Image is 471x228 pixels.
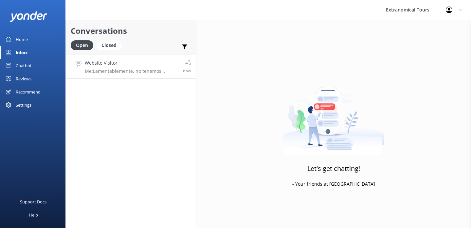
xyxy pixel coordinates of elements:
a: Closed [97,41,125,49]
div: Open [71,40,93,50]
h3: Let's get chatting! [307,163,360,174]
p: Me: Lamentablemente, no tenemos existencias para [DATE]. La próxima disponibilidad sería el día 10. [85,68,178,74]
div: Inbox [16,46,28,59]
div: Recommend [16,85,41,98]
div: Support Docs [20,195,47,208]
div: Reviews [16,72,31,85]
div: Chatbot [16,59,32,72]
img: yonder-white-logo.png [10,11,47,22]
a: Website VisitorMe:Lamentablemente, no tenemos existencias para [DATE]. La próxima disponibilidad ... [66,54,196,79]
a: Open [71,41,97,49]
span: Sep 08 2025 10:57am (UTC -07:00) America/Tijuana [183,68,191,73]
div: Closed [97,40,121,50]
div: Help [29,208,38,221]
div: Home [16,33,28,46]
p: - Your friends at [GEOGRAPHIC_DATA] [292,180,375,188]
h4: Website Visitor [85,59,178,67]
img: artwork of a man stealing a conversation from at giant smartphone [283,73,384,155]
h2: Conversations [71,25,191,37]
div: Settings [16,98,31,112]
